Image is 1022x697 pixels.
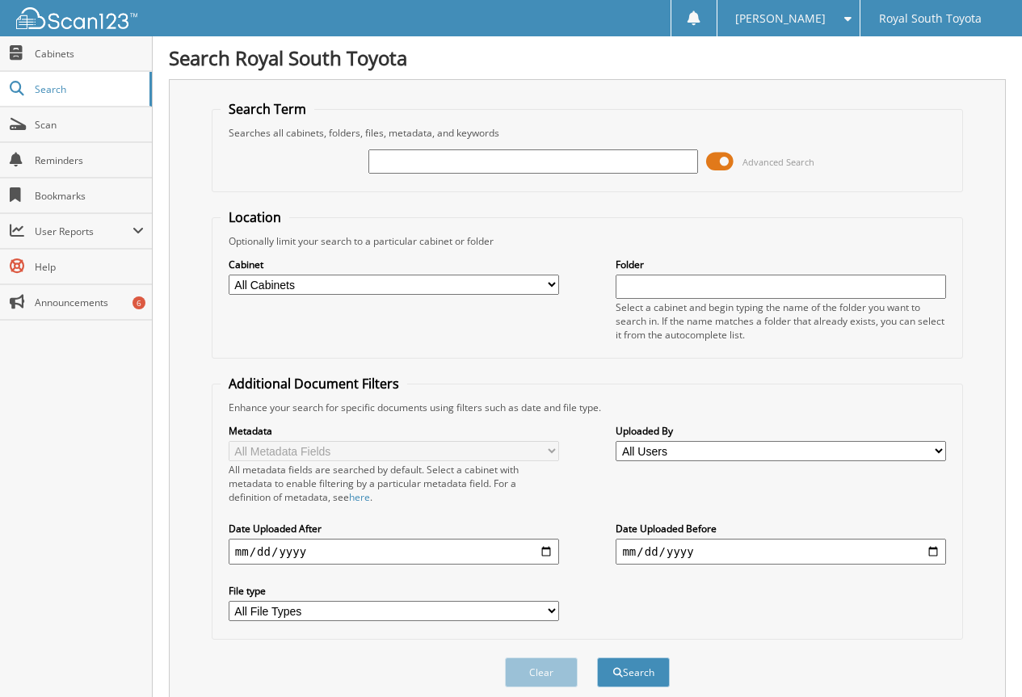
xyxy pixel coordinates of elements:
[616,258,946,271] label: Folder
[221,208,289,226] legend: Location
[221,375,407,393] legend: Additional Document Filters
[16,7,137,29] img: scan123-logo-white.svg
[169,44,1006,71] h1: Search Royal South Toyota
[35,47,144,61] span: Cabinets
[221,234,954,248] div: Optionally limit your search to a particular cabinet or folder
[879,14,982,23] span: Royal South Toyota
[229,522,559,535] label: Date Uploaded After
[616,539,946,565] input: end
[616,300,946,342] div: Select a cabinet and begin typing the name of the folder you want to search in. If the name match...
[597,657,670,687] button: Search
[35,189,144,203] span: Bookmarks
[35,296,144,309] span: Announcements
[221,126,954,140] div: Searches all cabinets, folders, files, metadata, and keywords
[735,14,826,23] span: [PERSON_NAME]
[221,401,954,414] div: Enhance your search for specific documents using filters such as date and file type.
[742,156,814,168] span: Advanced Search
[229,584,559,598] label: File type
[229,258,559,271] label: Cabinet
[616,424,946,438] label: Uploaded By
[349,490,370,504] a: here
[616,522,946,535] label: Date Uploaded Before
[35,118,144,132] span: Scan
[505,657,578,687] button: Clear
[221,100,314,118] legend: Search Term
[229,539,559,565] input: start
[132,296,145,309] div: 6
[229,424,559,438] label: Metadata
[229,463,559,504] div: All metadata fields are searched by default. Select a cabinet with metadata to enable filtering b...
[35,82,141,96] span: Search
[35,153,144,167] span: Reminders
[35,225,132,238] span: User Reports
[35,260,144,274] span: Help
